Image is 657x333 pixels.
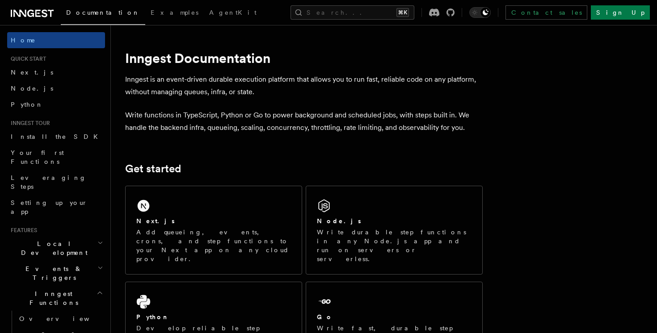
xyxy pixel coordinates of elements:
a: Examples [145,3,204,24]
a: Python [7,96,105,112]
a: Next.js [7,64,105,80]
a: Node.jsWrite durable step functions in any Node.js app and run on servers or serverless. [306,186,483,275]
span: Home [11,36,36,45]
h1: Inngest Documentation [125,50,483,66]
a: Contact sales [505,5,587,20]
p: Write durable step functions in any Node.js app and run on servers or serverless. [317,228,472,263]
span: Examples [151,9,198,16]
h2: Next.js [136,216,175,225]
kbd: ⌘K [396,8,409,17]
h2: Python [136,312,169,321]
a: Get started [125,162,181,175]
span: Documentation [66,9,140,16]
span: Inngest tour [7,120,50,127]
button: Events & Triggers [7,261,105,286]
span: AgentKit [209,9,257,16]
a: Setting up your app [7,195,105,220]
a: Next.jsAdd queueing, events, crons, and step functions to your Next app on any cloud provider. [125,186,302,275]
span: Inngest Functions [7,289,97,307]
span: Python [11,101,43,108]
button: Toggle dark mode [469,7,491,18]
a: Sign Up [591,5,650,20]
a: Documentation [61,3,145,25]
span: Features [7,227,37,234]
a: Home [7,32,105,48]
a: AgentKit [204,3,262,24]
p: Inngest is an event-driven durable execution platform that allows you to run fast, reliable code ... [125,73,483,98]
span: Node.js [11,85,53,92]
span: Setting up your app [11,199,88,215]
a: Leveraging Steps [7,170,105,195]
a: Overview [16,311,105,327]
span: Your first Functions [11,149,64,165]
span: Install the SDK [11,133,103,140]
button: Search...⌘K [291,5,414,20]
button: Inngest Functions [7,286,105,311]
button: Local Development [7,236,105,261]
a: Your first Functions [7,145,105,170]
span: Quick start [7,55,46,62]
h2: Node.js [317,216,361,225]
span: Events & Triggers [7,264,97,282]
span: Local Development [7,239,97,257]
span: Next.js [11,69,53,76]
span: Overview [19,315,111,322]
p: Write functions in TypeScript, Python or Go to power background and scheduled jobs, with steps bu... [125,109,483,134]
p: Add queueing, events, crons, and step functions to your Next app on any cloud provider. [136,228,291,263]
a: Install the SDK [7,129,105,145]
span: Leveraging Steps [11,174,86,190]
a: Node.js [7,80,105,96]
h2: Go [317,312,333,321]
